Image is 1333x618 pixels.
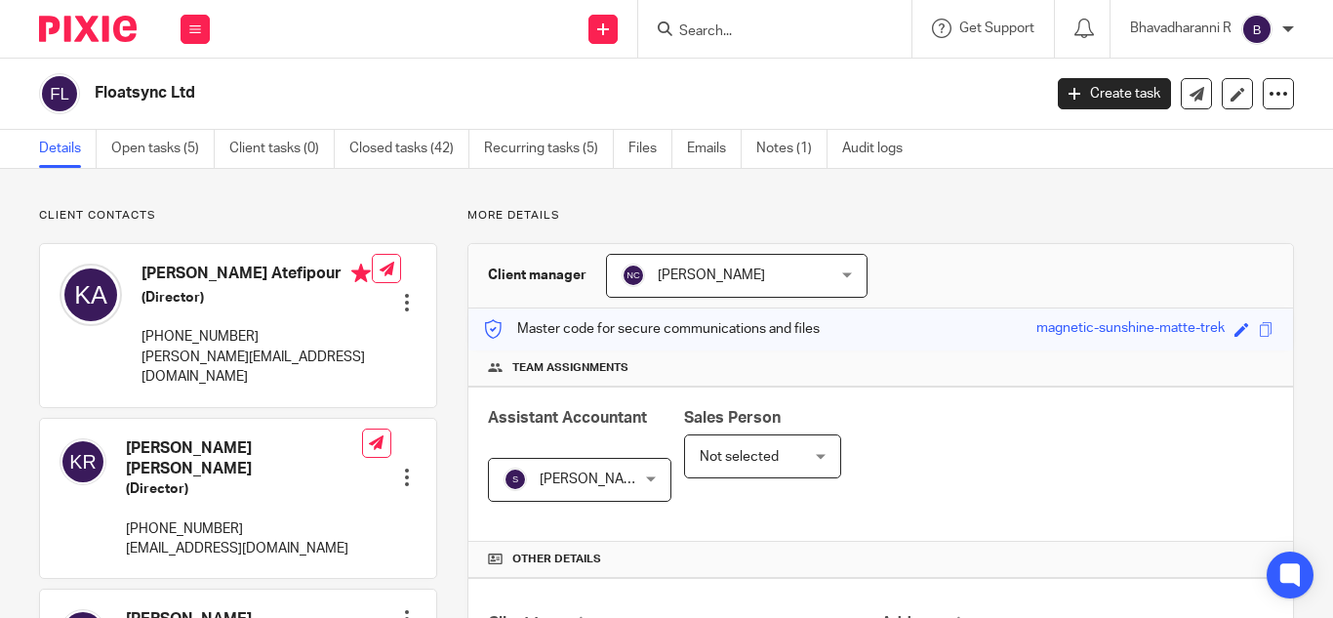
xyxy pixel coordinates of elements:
[1241,14,1272,45] img: svg%3E
[141,288,372,308] h5: (Director)
[141,348,372,388] p: [PERSON_NAME][EMAIL_ADDRESS][DOMAIN_NAME]
[39,208,437,224] p: Client contacts
[126,539,362,558] p: [EMAIL_ADDRESS][DOMAIN_NAME]
[687,130,742,168] a: Emails
[658,268,765,282] span: [PERSON_NAME]
[756,130,828,168] a: Notes (1)
[622,264,645,287] img: svg%3E
[126,479,362,499] h5: (Director)
[39,73,80,114] img: svg%3E
[488,410,647,426] span: Assistant Accountant
[1036,318,1225,341] div: magnetic-sunshine-matte-trek
[504,468,527,491] img: svg%3E
[126,519,362,539] p: [PHONE_NUMBER]
[95,83,842,103] h2: Floatsync Ltd
[484,130,614,168] a: Recurring tasks (5)
[842,130,917,168] a: Audit logs
[141,264,372,288] h4: [PERSON_NAME] Atefipour
[349,130,469,168] a: Closed tasks (42)
[141,327,372,347] p: [PHONE_NUMBER]
[488,266,586,285] h3: Client manager
[512,552,601,567] span: Other details
[39,16,137,42] img: Pixie
[540,473,670,486] span: [PERSON_NAME] K V
[111,130,215,168] a: Open tasks (5)
[1130,19,1232,38] p: Bhavadharanni R
[229,130,335,168] a: Client tasks (0)
[512,360,628,376] span: Team assignments
[60,438,106,485] img: svg%3E
[126,438,362,480] h4: [PERSON_NAME] [PERSON_NAME]
[677,23,853,41] input: Search
[467,208,1294,224] p: More details
[700,450,779,464] span: Not selected
[39,130,97,168] a: Details
[684,410,781,426] span: Sales Person
[628,130,672,168] a: Files
[351,264,371,283] i: Primary
[1058,78,1171,109] a: Create task
[60,264,122,326] img: svg%3E
[959,21,1034,35] span: Get Support
[483,319,820,339] p: Master code for secure communications and files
